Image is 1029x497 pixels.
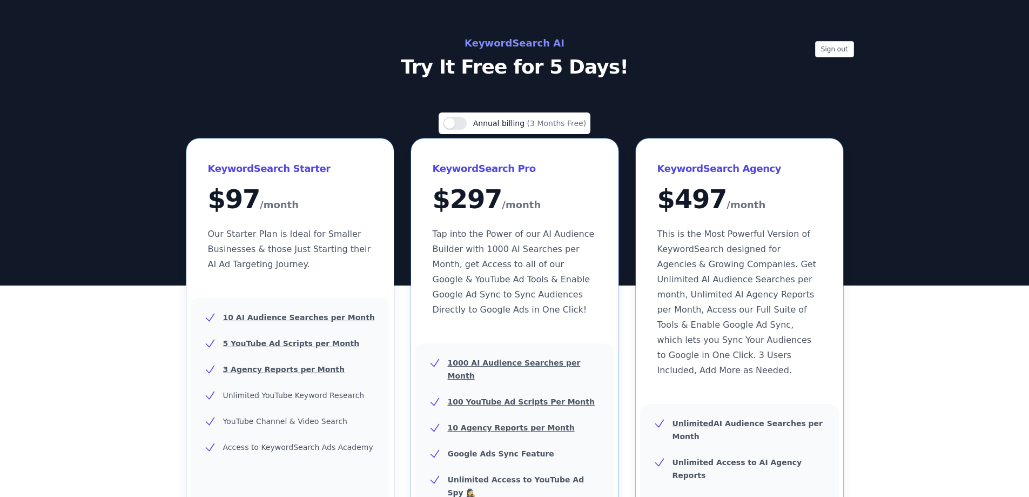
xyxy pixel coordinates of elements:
h3: KeywordSearch Pro [433,160,597,177]
u: 1000 AI Audience Searches per Month [448,359,581,380]
u: 100 YouTube Ad Scripts Per Month [448,397,595,406]
u: 10 Agency Reports per Month [448,423,575,432]
span: Access to KeywordSearch Ads Academy [223,443,373,452]
u: 3 Agency Reports per Month [223,365,345,374]
span: Tap into the Power of our AI Audience Builder with 1000 AI Searches per Month, get Access to all ... [433,229,595,315]
span: Our Starter Plan is Ideal for Smaller Businesses & those Just Starting their AI Ad Targeting Jour... [208,229,371,269]
h2: KeywordSearch AI [273,35,757,52]
span: Annual billing [473,119,527,128]
span: /month [260,196,299,214]
h3: KeywordSearch Starter [208,160,372,177]
b: AI Audience Searches per Month [672,419,823,441]
div: $ 97 [208,186,372,214]
u: 5 YouTube Ad Scripts per Month [223,339,360,348]
u: 10 AI Audience Searches per Month [223,313,375,322]
button: Sign out [815,41,854,57]
div: $ 297 [433,186,597,214]
span: YouTube Channel & Video Search [223,417,347,426]
p: Try It Free for 5 Days! [273,56,757,78]
b: Unlimited Access to YouTube Ad Spy 🕵️‍♀️ [448,475,584,497]
h3: KeywordSearch Agency [657,160,822,177]
span: /month [727,196,765,214]
span: (3 Months Free) [527,119,587,128]
div: $ 497 [657,186,822,214]
span: Unlimited YouTube Keyword Research [223,391,365,400]
u: Unlimited [672,419,714,428]
b: Unlimited Access to AI Agency Reports [672,458,802,480]
span: /month [502,196,541,214]
span: This is the Most Powerful Version of KeywordSearch designed for Agencies & Growing Companies. Get... [657,229,816,375]
b: Google Ads Sync Feature [448,449,554,458]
